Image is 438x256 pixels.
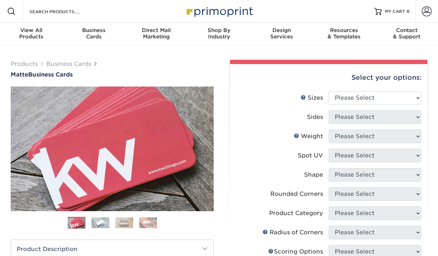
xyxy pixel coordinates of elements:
a: MatteBusiness Cards [11,71,214,78]
span: MY CART [385,9,405,15]
div: & Templates [313,27,376,40]
div: Radius of Corners [262,228,323,237]
span: Business [63,27,125,33]
div: Select your options: [236,64,422,91]
div: Industry [188,27,250,40]
span: Shop By [188,27,250,33]
a: BusinessCards [63,23,125,46]
input: SEARCH PRODUCTS..... [29,7,98,16]
div: Sizes [301,94,323,102]
div: Weight [294,132,323,141]
div: Services [250,27,313,40]
div: Product Category [269,209,323,218]
a: Direct MailMarketing [125,23,188,46]
div: Spot UV [298,151,323,160]
span: 0 [406,9,410,14]
span: Resources [313,27,376,33]
div: Sides [307,113,323,121]
div: Scoring Options [268,247,323,256]
span: Contact [375,27,438,33]
img: Primoprint [183,4,255,19]
h1: Business Cards [11,71,214,78]
span: Matte [11,71,28,78]
a: Business Cards [46,61,91,67]
img: Business Cards 04 [139,217,157,228]
div: Rounded Corners [270,190,323,198]
img: Matte 01 [11,47,214,250]
a: Products [11,61,38,67]
img: Business Cards 02 [92,217,109,228]
div: Marketing [125,27,188,40]
div: & Support [375,27,438,40]
a: Contact& Support [375,23,438,46]
img: Business Cards 03 [115,217,133,228]
a: Resources& Templates [313,23,376,46]
a: DesignServices [250,23,313,46]
img: Business Cards 01 [68,214,85,232]
div: Shape [304,171,323,179]
a: Shop ByIndustry [188,23,250,46]
span: Direct Mail [125,27,188,33]
span: Design [250,27,313,33]
div: Cards [63,27,125,40]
